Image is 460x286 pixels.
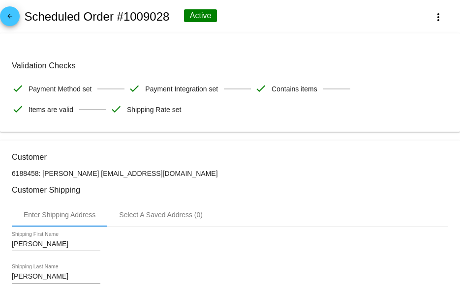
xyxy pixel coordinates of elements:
[12,185,448,195] h3: Customer Shipping
[128,83,140,94] mat-icon: check
[119,211,203,219] div: Select A Saved Address (0)
[127,99,182,120] span: Shipping Rate set
[12,170,448,177] p: 6188458: [PERSON_NAME] [EMAIL_ADDRESS][DOMAIN_NAME]
[12,83,24,94] mat-icon: check
[29,79,92,99] span: Payment Method set
[12,152,448,162] h3: Customer
[184,9,217,22] div: Active
[24,10,169,24] h2: Scheduled Order #1009028
[4,13,16,25] mat-icon: arrow_back
[432,11,444,23] mat-icon: more_vert
[272,79,317,99] span: Contains items
[145,79,218,99] span: Payment Integration set
[24,211,95,219] div: Enter Shipping Address
[255,83,267,94] mat-icon: check
[110,103,122,115] mat-icon: check
[12,240,100,248] input: Shipping First Name
[12,273,100,281] input: Shipping Last Name
[12,103,24,115] mat-icon: check
[29,99,73,120] span: Items are valid
[12,61,448,70] h3: Validation Checks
